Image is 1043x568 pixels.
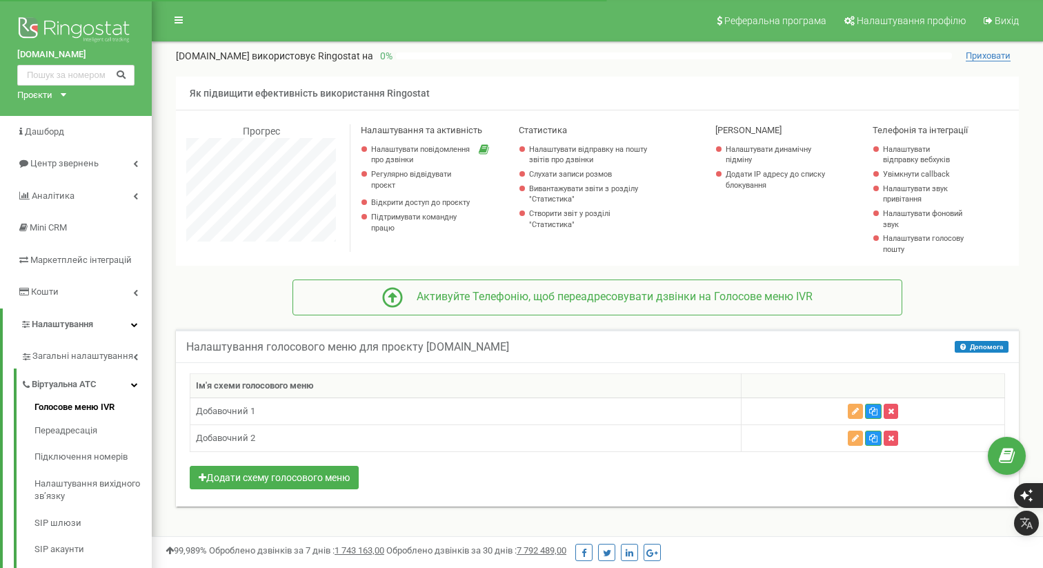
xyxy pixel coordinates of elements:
[17,65,135,86] input: Пошук за номером
[34,418,152,444] a: Переадресація
[190,373,742,398] th: Ім'я схеми голосового меню
[373,49,396,63] p: 0 %
[883,233,966,255] a: Налаштувати голосову пошту
[252,50,373,61] span: використовує Ringostat на
[883,144,966,166] a: Налаштувати відправку вебхуків
[32,378,97,391] span: Віртуальна АТС
[21,369,152,397] a: Віртуальна АТС
[857,15,966,26] span: Налаштування профілю
[30,255,132,265] span: Маркетплейс інтеграцій
[529,208,657,230] a: Створити звіт у розділі "Статистика"
[209,545,384,556] span: Оброблено дзвінків за 7 днів :
[32,190,74,201] span: Аналiтика
[371,197,472,208] a: Відкрити доступ до проєкту
[529,184,657,205] a: Вивантажувати звіти з розділу "Статистика"
[883,184,966,205] a: Налаштувати звук привітання
[25,126,64,137] span: Дашборд
[529,169,657,180] a: Слухати записи розмов
[190,425,742,452] td: Добавочний 2
[371,169,472,190] p: Регулярно відвідувати проєкт
[995,15,1019,26] span: Вихід
[34,401,152,418] a: Голосове меню IVR
[34,471,152,510] a: Налаштування вихідного зв’язку
[243,126,280,137] span: Прогрес
[726,144,826,166] a: Налаштувати динамічну підміну
[517,545,566,556] u: 7 792 489,00
[873,125,968,135] span: Телефонія та інтеграції
[34,510,152,537] a: SIP шлюзи
[3,309,152,341] a: Налаштування
[190,398,742,425] td: Добавочний 1
[176,49,373,63] p: [DOMAIN_NAME]
[335,545,384,556] u: 1 743 163,00
[30,158,99,168] span: Центр звернень
[21,340,152,369] a: Загальні налаштування
[30,222,67,233] span: Mini CRM
[403,289,813,305] div: Активуйте Телефонію, щоб переадресовувати дзвінки на Голосове меню IVR
[883,208,966,230] a: Налаштувати фоновий звук
[34,536,152,563] a: SIP акаунти
[726,169,826,190] a: Додати IP адресу до списку блокування
[34,444,152,471] a: Підключення номерів
[529,144,657,166] a: Налаштувати відправку на пошту звітів про дзвінки
[186,341,509,353] h5: Налаштування голосового меню для проєкту [DOMAIN_NAME]
[371,144,472,166] a: Налаштувати повідомлення про дзвінки
[190,88,430,99] span: Як підвищити ефективність використання Ringostat
[361,125,482,135] span: Налаштування та активність
[724,15,826,26] span: Реферальна програма
[371,212,472,233] p: Підтримувати командну працю
[715,125,782,135] span: [PERSON_NAME]
[883,169,966,180] a: Увімкнути callback
[955,341,1009,353] button: Допомога
[996,490,1029,523] iframe: Intercom live chat
[17,14,135,48] img: Ringostat logo
[190,466,359,489] button: Додати схему голосового меню
[966,50,1011,61] span: Приховати
[32,350,133,363] span: Загальні налаштування
[17,89,52,102] div: Проєкти
[17,48,135,61] a: [DOMAIN_NAME]
[519,125,567,135] span: Статистика
[32,319,93,329] span: Налаштування
[386,545,566,556] span: Оброблено дзвінків за 30 днів :
[166,545,207,556] span: 99,989%
[31,286,59,297] span: Кошти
